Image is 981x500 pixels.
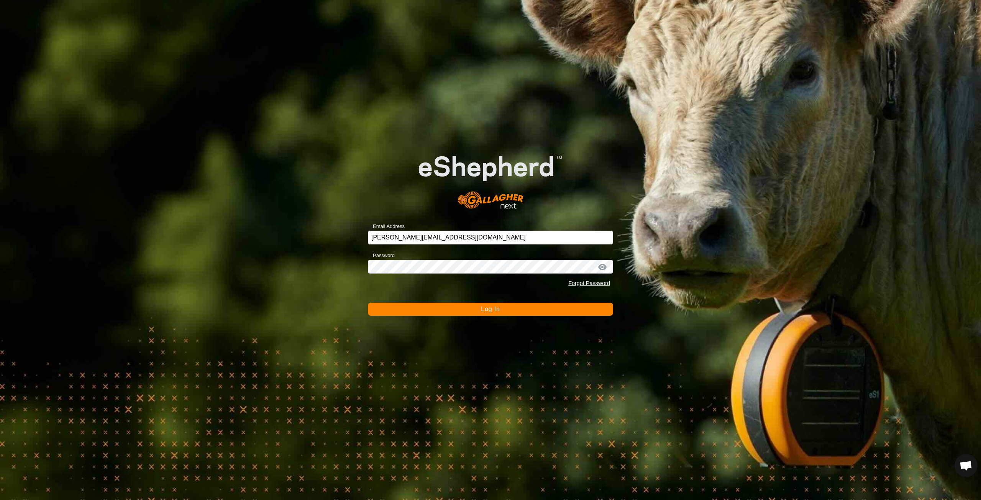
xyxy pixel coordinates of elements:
button: Log In [368,303,613,316]
img: E-shepherd Logo [392,135,589,219]
label: Password [368,252,395,259]
label: Email Address [368,223,405,230]
a: Forgot Password [568,280,610,286]
span: Log In [481,306,500,312]
div: Open chat [955,454,978,477]
input: Email Address [368,231,613,244]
